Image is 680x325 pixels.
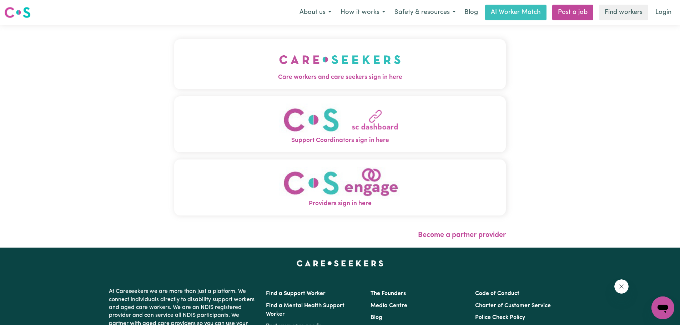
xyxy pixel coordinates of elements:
[475,303,551,309] a: Charter of Customer Service
[475,291,519,296] a: Code of Conduct
[614,279,629,294] iframe: Close message
[418,232,506,239] a: Become a partner provider
[475,315,525,320] a: Police Check Policy
[4,6,31,19] img: Careseekers logo
[651,296,674,319] iframe: Button to launch messaging window
[371,315,382,320] a: Blog
[297,260,383,266] a: Careseekers home page
[651,5,676,20] a: Login
[266,303,344,317] a: Find a Mental Health Support Worker
[174,159,506,215] button: Providers sign in here
[371,303,407,309] a: Media Centre
[4,5,43,11] span: Need any help?
[390,5,460,20] button: Safety & resources
[371,291,406,296] a: The Founders
[174,96,506,152] button: Support Coordinators sign in here
[4,4,31,21] a: Careseekers logo
[266,291,326,296] a: Find a Support Worker
[174,39,506,89] button: Care workers and care seekers sign in here
[460,5,482,20] a: Blog
[174,73,506,82] span: Care workers and care seekers sign in here
[485,5,546,20] a: AI Worker Match
[552,5,593,20] a: Post a job
[599,5,648,20] a: Find workers
[174,199,506,208] span: Providers sign in here
[336,5,390,20] button: How it works
[295,5,336,20] button: About us
[174,136,506,145] span: Support Coordinators sign in here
